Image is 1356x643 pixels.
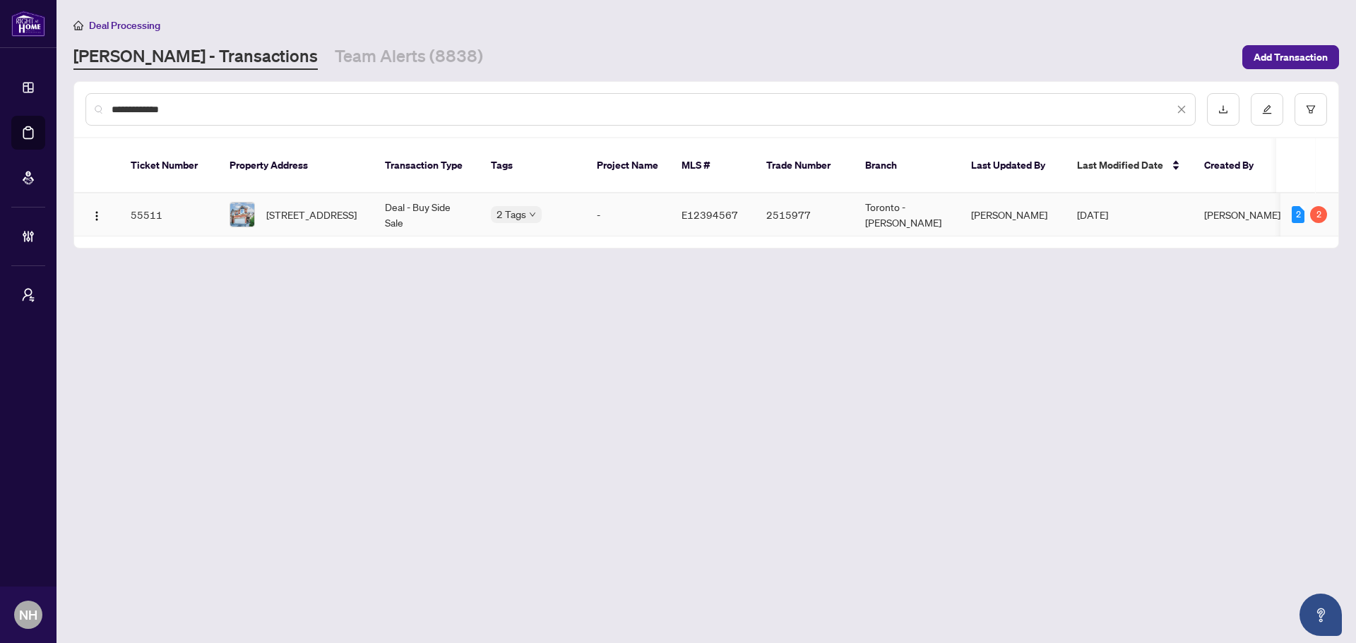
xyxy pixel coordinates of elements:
[1310,206,1327,223] div: 2
[1299,594,1342,636] button: Open asap
[1207,93,1239,126] button: download
[854,193,960,236] td: Toronto - [PERSON_NAME]
[1242,45,1339,69] button: Add Transaction
[585,138,670,193] th: Project Name
[21,288,35,302] span: user-switch
[89,19,160,32] span: Deal Processing
[119,193,218,236] td: 55511
[374,138,480,193] th: Transaction Type
[119,138,218,193] th: Ticket Number
[218,138,374,193] th: Property Address
[960,138,1066,193] th: Last Updated By
[335,44,483,70] a: Team Alerts (8838)
[1204,208,1280,221] span: [PERSON_NAME]
[73,20,83,30] span: home
[529,211,536,218] span: down
[1077,208,1108,221] span: [DATE]
[585,193,670,236] td: -
[854,138,960,193] th: Branch
[266,207,357,222] span: [STREET_ADDRESS]
[496,206,526,222] span: 2 Tags
[73,44,318,70] a: [PERSON_NAME] - Transactions
[85,203,108,226] button: Logo
[960,193,1066,236] td: [PERSON_NAME]
[1177,104,1186,114] span: close
[1306,104,1316,114] span: filter
[755,193,854,236] td: 2515977
[670,138,755,193] th: MLS #
[1262,104,1272,114] span: edit
[1295,93,1327,126] button: filter
[11,11,45,37] img: logo
[1292,206,1304,223] div: 2
[1077,157,1163,173] span: Last Modified Date
[1251,93,1283,126] button: edit
[230,203,254,227] img: thumbnail-img
[91,210,102,222] img: Logo
[480,138,585,193] th: Tags
[19,605,37,625] span: NH
[1066,138,1193,193] th: Last Modified Date
[682,208,738,221] span: E12394567
[374,193,480,236] td: Deal - Buy Side Sale
[755,138,854,193] th: Trade Number
[1254,46,1328,68] span: Add Transaction
[1193,138,1278,193] th: Created By
[1218,104,1228,114] span: download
